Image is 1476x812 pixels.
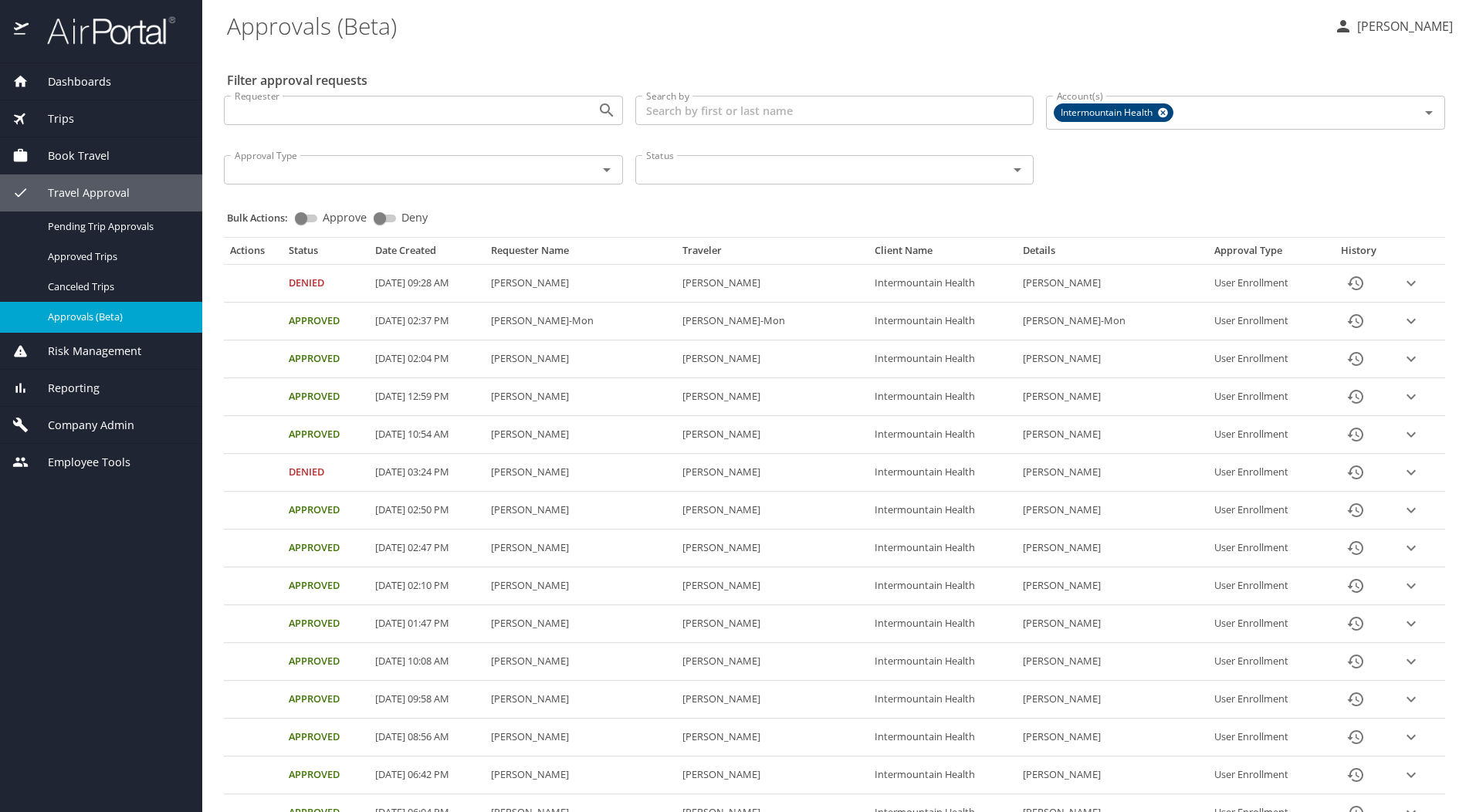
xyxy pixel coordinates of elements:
td: [DATE] 02:37 PM [369,303,485,340]
td: Approved [283,719,369,756]
td: [PERSON_NAME] [1017,492,1208,529]
td: [DATE] 01:47 PM [369,605,485,643]
button: History [1337,643,1374,680]
td: [PERSON_NAME] [1017,681,1208,719]
th: Requester Name [485,244,676,264]
td: [PERSON_NAME] [676,681,868,719]
td: [PERSON_NAME] [676,605,868,643]
button: Open [1418,102,1440,123]
td: Denied [283,265,369,303]
td: User Enrollment [1208,605,1324,643]
td: [PERSON_NAME] [485,567,676,605]
td: [PERSON_NAME] [1017,265,1208,303]
td: [DATE] 02:04 PM [369,340,485,378]
td: [PERSON_NAME] [676,567,868,605]
td: [DATE] 10:08 AM [369,643,485,681]
button: expand row [1400,688,1423,711]
td: [PERSON_NAME] [1017,416,1208,454]
th: Traveler [676,244,868,264]
button: expand row [1400,461,1423,484]
td: Intermountain Health [868,492,1017,529]
td: User Enrollment [1208,303,1324,340]
td: User Enrollment [1208,681,1324,719]
td: User Enrollment [1208,416,1324,454]
td: [PERSON_NAME] [676,340,868,378]
td: Intermountain Health [868,719,1017,756]
div: Intermountain Health [1054,103,1173,122]
td: [PERSON_NAME] [485,416,676,454]
td: [PERSON_NAME] [485,340,676,378]
button: expand row [1400,536,1423,560]
button: Open [596,100,618,121]
input: Search by first or last name [635,96,1034,125]
p: [PERSON_NAME] [1352,17,1453,36]
button: expand row [1400,310,1423,333]
th: Date Created [369,244,485,264]
td: Approved [283,492,369,529]
button: History [1337,567,1374,604]
td: [DATE] 02:10 PM [369,567,485,605]
span: Canceled Trips [48,279,184,294]
button: History [1337,529,1374,567]
td: [DATE] 08:56 AM [369,719,485,756]
td: Intermountain Health [868,643,1017,681]
span: Intermountain Health [1055,105,1162,121]
span: Company Admin [29,417,134,434]
td: User Enrollment [1208,454,1324,492]
td: Denied [283,454,369,492]
button: History [1337,492,1374,529]
h1: Approvals (Beta) [227,2,1322,49]
td: Approved [283,567,369,605]
td: [PERSON_NAME] [485,492,676,529]
td: Approved [283,605,369,643]
td: Approved [283,378,369,416]
td: [PERSON_NAME] [676,719,868,756]
td: [PERSON_NAME] [1017,567,1208,605]
button: expand row [1400,763,1423,787]
td: [PERSON_NAME] [1017,378,1208,416]
th: Details [1017,244,1208,264]
td: Approved [283,756,369,794]
td: Intermountain Health [868,605,1017,643]
button: expand row [1400,574,1423,597]
p: Bulk Actions: [227,211,300,225]
h2: Filter approval requests [227,68,367,93]
th: History [1324,244,1393,264]
td: [PERSON_NAME] [485,529,676,567]
td: [PERSON_NAME] [676,416,868,454]
td: [PERSON_NAME] [676,454,868,492]
td: Intermountain Health [868,756,1017,794]
td: [DATE] 03:24 PM [369,454,485,492]
td: [PERSON_NAME] [485,378,676,416]
td: User Enrollment [1208,265,1324,303]
button: History [1337,454,1374,491]
span: Book Travel [29,147,110,164]
td: [PERSON_NAME] [1017,340,1208,378]
button: expand row [1400,423,1423,446]
span: Pending Trip Approvals [48,219,184,234]
td: [PERSON_NAME] [1017,605,1208,643]
td: User Enrollment [1208,643,1324,681]
td: Intermountain Health [868,378,1017,416]
td: [PERSON_NAME] [1017,643,1208,681]
td: [PERSON_NAME] [485,756,676,794]
td: [PERSON_NAME] [1017,756,1208,794]
td: Intermountain Health [868,340,1017,378]
span: Approved Trips [48,249,184,264]
button: expand row [1400,726,1423,749]
td: [PERSON_NAME] [485,719,676,756]
img: icon-airportal.png [14,15,30,46]
td: Intermountain Health [868,681,1017,719]
img: airportal-logo.png [30,15,175,46]
th: Approval Type [1208,244,1324,264]
td: [PERSON_NAME] [485,454,676,492]
td: Intermountain Health [868,454,1017,492]
td: [DATE] 02:47 PM [369,529,485,567]
button: History [1337,265,1374,302]
span: Trips [29,110,74,127]
td: Approved [283,340,369,378]
button: [PERSON_NAME] [1328,12,1459,40]
td: [PERSON_NAME] [676,756,868,794]
span: Approvals (Beta) [48,310,184,324]
button: History [1337,378,1374,415]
